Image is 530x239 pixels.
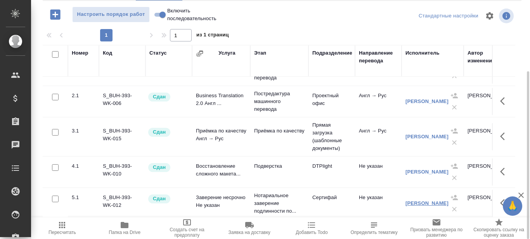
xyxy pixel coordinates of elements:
[405,98,449,104] a: [PERSON_NAME]
[72,7,150,22] button: Настроить порядок работ
[153,128,166,136] p: Сдан
[308,88,355,115] td: Проектный офис
[343,217,405,239] button: Определить тематику
[192,88,250,115] td: Business Translation 2.0 Англ ...
[405,134,449,139] a: [PERSON_NAME]
[99,88,145,115] td: S_BUH-393-WK-006
[254,90,305,113] p: Постредактура машинного перевода
[45,7,66,22] button: Добавить работу
[156,217,218,239] button: Создать счет на предоплату
[147,194,188,204] div: Менеджер проверил работу исполнителя, передает ее на следующий этап
[149,49,167,57] div: Статус
[355,88,402,115] td: Англ → Рус
[254,49,266,57] div: Этап
[495,194,514,212] button: Здесь прячутся важные кнопки
[410,227,463,238] span: Призвать менеджера по развитию
[312,49,352,57] div: Подразделение
[167,7,217,22] span: Включить последовательность
[192,158,250,186] td: Восстановление сложного макета...
[506,198,519,214] span: 🙏
[147,92,188,102] div: Менеджер проверил работу исполнителя, передает ее на следующий этап
[192,190,250,217] td: Заверение несрочно Не указан
[72,162,95,170] div: 4.1
[72,92,95,100] div: 2.1
[464,190,510,217] td: [PERSON_NAME]
[254,192,305,215] p: Нотариальное заверение подлинности по...
[72,49,88,57] div: Номер
[153,163,166,171] p: Сдан
[296,230,327,235] span: Добавить Todo
[99,190,145,217] td: S_BUH-393-WK-012
[153,93,166,101] p: Сдан
[355,190,402,217] td: Не указан
[196,50,204,57] button: Сгруппировать
[355,123,402,150] td: Англ → Рус
[196,30,229,41] span: из 1 страниц
[308,190,355,217] td: Сертифай
[495,127,514,146] button: Здесь прячутся важные кнопки
[350,230,397,235] span: Определить тематику
[359,49,398,65] div: Направление перевода
[281,217,343,239] button: Добавить Todo
[72,127,95,135] div: 3.1
[218,217,281,239] button: Заявка на доставку
[405,169,449,175] a: [PERSON_NAME]
[464,158,510,186] td: [PERSON_NAME]
[99,158,145,186] td: S_BUH-393-WK-010
[405,49,440,57] div: Исполнитель
[31,217,94,239] button: Пересчитать
[355,158,402,186] td: Не указан
[405,200,449,206] a: [PERSON_NAME]
[76,10,145,19] span: Настроить порядок работ
[464,123,510,150] td: [PERSON_NAME]
[192,123,250,150] td: Приёмка по качеству Англ → Рус
[417,10,480,22] div: split button
[99,123,145,150] td: S_BUH-393-WK-015
[468,217,530,239] button: Скопировать ссылку на оценку заказа
[464,88,510,115] td: [PERSON_NAME]
[254,162,305,170] p: Подверстка
[94,217,156,239] button: Папка на Drive
[495,92,514,110] button: Здесь прячутся важные кнопки
[405,217,468,239] button: Призвать менеджера по развитию
[499,9,515,23] span: Посмотреть информацию
[495,162,514,181] button: Здесь прячутся важные кнопки
[109,230,140,235] span: Папка на Drive
[308,117,355,156] td: Прямая загрузка (шаблонные документы)
[503,196,522,216] button: 🙏
[480,7,499,25] span: Настроить таблицу
[308,158,355,186] td: DTPlight
[472,227,525,238] span: Скопировать ссылку на оценку заказа
[161,227,214,238] span: Создать счет на предоплату
[468,49,506,65] div: Автор изменения
[153,195,166,203] p: Сдан
[72,194,95,201] div: 5.1
[218,49,235,57] div: Услуга
[228,230,270,235] span: Заявка на доставку
[254,127,305,135] p: Приёмка по качеству
[147,127,188,138] div: Менеджер проверил работу исполнителя, передает ее на следующий этап
[103,49,112,57] div: Код
[48,230,76,235] span: Пересчитать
